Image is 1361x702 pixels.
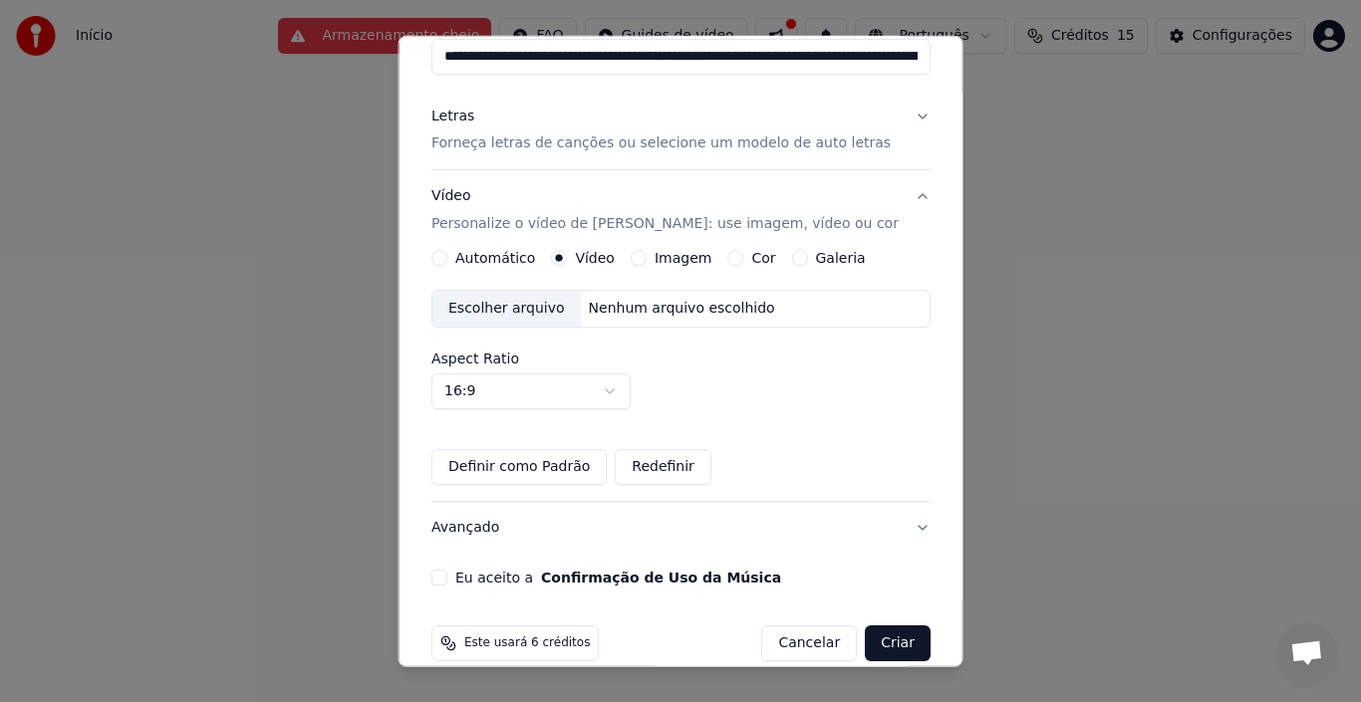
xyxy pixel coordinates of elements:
[761,625,857,661] button: Cancelar
[431,351,931,365] label: Aspect Ratio
[455,251,535,265] label: Automático
[464,635,590,651] span: Este usará 6 créditos
[751,251,775,265] label: Cor
[431,90,931,169] button: LetrasForneça letras de canções ou selecione um modelo de auto letras
[431,250,931,501] div: VídeoPersonalize o vídeo de [PERSON_NAME]: use imagem, vídeo ou cor
[654,251,710,265] label: Imagem
[431,106,474,125] div: Letras
[580,299,782,319] div: Nenhum arquivo escolhido
[431,449,607,485] button: Definir como Padrão
[431,214,899,234] p: Personalize o vídeo de [PERSON_NAME]: use imagem, vídeo ou cor
[431,186,899,234] div: Vídeo
[431,133,891,153] p: Forneça letras de canções ou selecione um modelo de auto letras
[865,625,931,661] button: Criar
[541,571,781,585] button: Eu aceito a
[575,251,615,265] label: Vídeo
[432,291,581,327] div: Escolher arquivo
[455,571,781,585] label: Eu aceito a
[431,170,931,250] button: VídeoPersonalize o vídeo de [PERSON_NAME]: use imagem, vídeo ou cor
[431,502,931,554] button: Avançado
[615,449,711,485] button: Redefinir
[815,251,865,265] label: Galeria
